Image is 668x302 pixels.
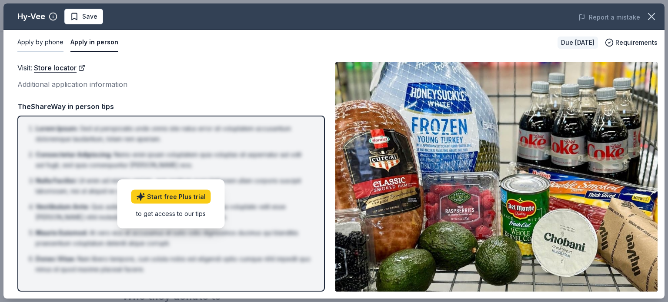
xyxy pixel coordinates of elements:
[335,62,658,292] img: Image for Hy-Vee
[17,62,325,73] div: Visit :
[36,203,90,210] span: Vestibulum Ante :
[34,62,85,73] a: Store locator
[64,9,103,24] button: Save
[615,37,658,48] span: Requirements
[17,10,45,23] div: Hy-Vee
[70,33,118,52] button: Apply in person
[558,37,598,49] div: Due [DATE]
[36,149,312,170] li: Nemo enim ipsam voluptatem quia voluptas sit aspernatur aut odit aut fugit, sed quia consequuntur...
[36,151,112,158] span: Consectetur Adipiscing :
[131,189,211,203] a: Start free Plus trial
[17,101,325,112] div: TheShareWay in person tips
[36,125,78,132] span: Lorem Ipsum :
[17,79,325,90] div: Additional application information
[131,209,211,218] div: to get access to our tips
[36,228,312,249] li: At vero eos et accusamus et iusto odio dignissimos ducimus qui blanditiis praesentium voluptatum ...
[36,177,77,184] span: Nulla Facilisi :
[17,33,63,52] button: Apply by phone
[605,37,658,48] button: Requirements
[36,123,312,144] li: Sed ut perspiciatis unde omnis iste natus error sit voluptatem accusantium doloremque laudantium,...
[36,255,76,262] span: Donec Vitae :
[578,12,640,23] button: Report a mistake
[36,254,312,275] li: Nam libero tempore, cum soluta nobis est eligendi optio cumque nihil impedit quo minus id quod ma...
[36,229,88,236] span: Mauris Euismod :
[82,11,97,22] span: Save
[36,202,312,222] li: Quis autem vel eum iure reprehenderit qui in ea voluptate velit esse [PERSON_NAME] nihil molestia...
[36,176,312,196] li: Ut enim ad minima veniam, quis nostrum exercitationem ullam corporis suscipit laboriosam, nisi ut...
